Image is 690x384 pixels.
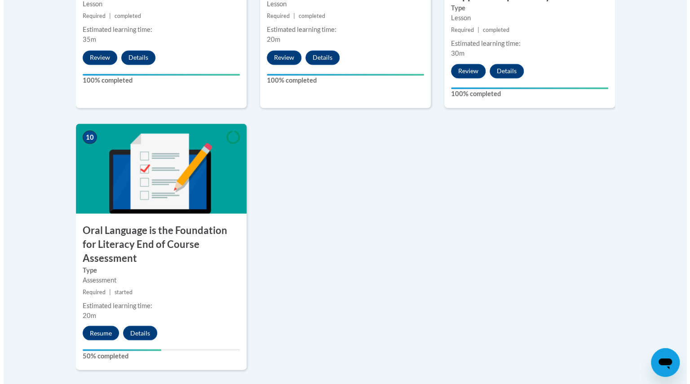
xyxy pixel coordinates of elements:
[79,25,236,35] div: Estimated learning time:
[79,74,236,75] div: Your progress
[290,13,292,19] span: |
[474,26,476,33] span: |
[79,351,236,361] label: 50% completed
[447,49,461,57] span: 30m
[79,130,93,144] span: 10
[79,50,114,65] button: Review
[263,13,286,19] span: Required
[447,64,482,78] button: Review
[447,26,470,33] span: Required
[447,3,605,13] label: Type
[263,74,420,75] div: Your progress
[647,348,676,377] iframe: Button to launch messaging window
[447,39,605,49] div: Estimated learning time:
[79,300,236,310] div: Estimated learning time:
[447,89,605,99] label: 100% completed
[111,288,129,295] span: started
[106,288,107,295] span: |
[79,288,102,295] span: Required
[263,75,420,85] label: 100% completed
[79,13,102,19] span: Required
[79,275,236,285] div: Assessment
[263,25,420,35] div: Estimated learning time:
[79,35,93,43] span: 35m
[111,13,137,19] span: completed
[486,64,520,78] button: Details
[302,50,336,65] button: Details
[79,75,236,85] label: 100% completed
[263,50,298,65] button: Review
[447,87,605,89] div: Your progress
[79,326,115,340] button: Resume
[72,223,243,265] h3: Oral Language is the Foundation for Literacy End of Course Assessment
[119,326,154,340] button: Details
[295,13,322,19] span: completed
[79,349,158,351] div: Your progress
[118,50,152,65] button: Details
[72,124,243,213] img: Course Image
[106,13,107,19] span: |
[263,35,277,43] span: 20m
[479,26,506,33] span: completed
[79,311,93,319] span: 20m
[447,13,605,23] div: Lesson
[79,265,236,275] label: Type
